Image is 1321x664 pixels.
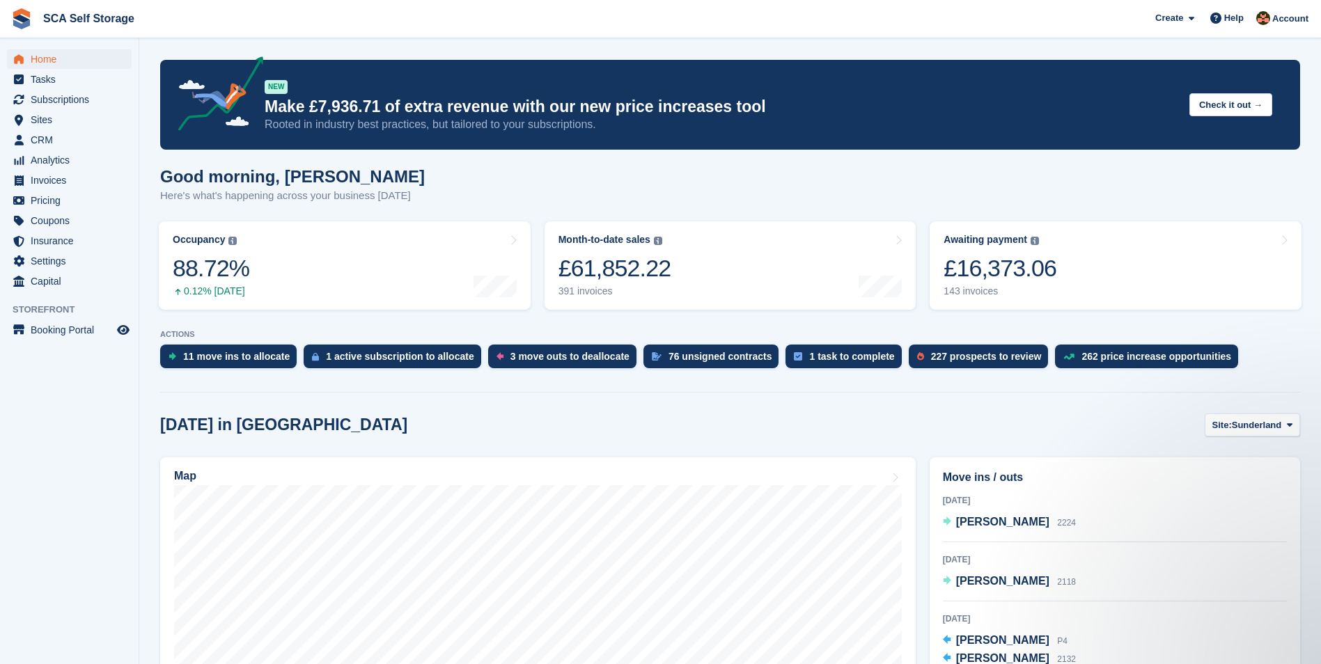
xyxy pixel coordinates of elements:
[943,553,1287,566] div: [DATE]
[558,254,671,283] div: £61,852.22
[944,285,1056,297] div: 143 invoices
[7,49,132,69] a: menu
[115,322,132,338] a: Preview store
[166,56,264,136] img: price-adjustments-announcement-icon-8257ccfd72463d97f412b2fc003d46551f7dbcb40ab6d574587a9cd5c0d94...
[7,90,132,109] a: menu
[174,470,196,482] h2: Map
[1189,93,1272,116] button: Check it out →
[558,285,671,297] div: 391 invoices
[943,612,1287,625] div: [DATE]
[669,351,772,362] div: 76 unsigned contracts
[1205,413,1300,436] button: Site: Sunderland
[7,171,132,190] a: menu
[956,652,1049,664] span: [PERSON_NAME]
[31,191,114,210] span: Pricing
[31,320,114,340] span: Booking Portal
[304,345,487,375] a: 1 active subscription to allocate
[1055,345,1245,375] a: 262 price increase opportunities
[173,254,249,283] div: 88.72%
[31,110,114,129] span: Sites
[7,251,132,271] a: menu
[1081,351,1231,362] div: 262 price increase opportunities
[1212,418,1232,432] span: Site:
[326,351,474,362] div: 1 active subscription to allocate
[31,171,114,190] span: Invoices
[31,251,114,271] span: Settings
[173,234,225,246] div: Occupancy
[183,351,290,362] div: 11 move ins to allocate
[785,345,908,375] a: 1 task to complete
[809,351,894,362] div: 1 task to complete
[265,117,1178,132] p: Rooted in industry best practices, but tailored to your subscriptions.
[943,494,1287,507] div: [DATE]
[943,514,1076,532] a: [PERSON_NAME] 2224
[956,634,1049,646] span: [PERSON_NAME]
[13,303,139,317] span: Storefront
[643,345,786,375] a: 76 unsigned contracts
[545,221,916,310] a: Month-to-date sales £61,852.22 391 invoices
[7,110,132,129] a: menu
[31,211,114,230] span: Coupons
[7,191,132,210] a: menu
[173,285,249,297] div: 0.12% [DATE]
[160,188,425,204] p: Here's what's happening across your business [DATE]
[1057,518,1076,528] span: 2224
[1232,418,1282,432] span: Sunderland
[488,345,643,375] a: 3 move outs to deallocate
[160,330,1300,339] p: ACTIONS
[917,352,924,361] img: prospect-51fa495bee0391a8d652442698ab0144808aea92771e9ea1ae160a38d050c398.svg
[558,234,650,246] div: Month-to-date sales
[7,70,132,89] a: menu
[654,237,662,245] img: icon-info-grey-7440780725fd019a000dd9b08b2336e03edf1995a4989e88bcd33f0948082b44.svg
[31,130,114,150] span: CRM
[1224,11,1244,25] span: Help
[7,211,132,230] a: menu
[1256,11,1270,25] img: Sarah Race
[31,150,114,170] span: Analytics
[7,320,132,340] a: menu
[956,516,1049,528] span: [PERSON_NAME]
[160,416,407,434] h2: [DATE] in [GEOGRAPHIC_DATA]
[7,130,132,150] a: menu
[931,351,1042,362] div: 227 prospects to review
[7,231,132,251] a: menu
[1155,11,1183,25] span: Create
[909,345,1056,375] a: 227 prospects to review
[160,167,425,186] h1: Good morning, [PERSON_NAME]
[160,345,304,375] a: 11 move ins to allocate
[1057,636,1068,646] span: P4
[265,97,1178,117] p: Make £7,936.71 of extra revenue with our new price increases tool
[943,469,1287,486] h2: Move ins / outs
[510,351,630,362] div: 3 move outs to deallocate
[7,271,132,291] a: menu
[956,575,1049,587] span: [PERSON_NAME]
[169,352,176,361] img: move_ins_to_allocate_icon-fdf77a2bb77ea45bf5b3d319d69a93e2d87916cf1d5bf7949dd705db3b84f3ca.svg
[31,90,114,109] span: Subscriptions
[943,632,1068,650] a: [PERSON_NAME] P4
[11,8,32,29] img: stora-icon-8386f47178a22dfd0bd8f6a31ec36ba5ce8667c1dd55bd0f319d3a0aa187defe.svg
[7,150,132,170] a: menu
[652,352,662,361] img: contract_signature_icon-13c848040528278c33f63329250d36e43548de30e8caae1d1a13099fd9432cc5.svg
[31,271,114,291] span: Capital
[1272,12,1308,26] span: Account
[497,352,503,361] img: move_outs_to_deallocate_icon-f764333ba52eb49d3ac5e1228854f67142a1ed5810a6f6cc68b1a99e826820c5.svg
[943,573,1076,591] a: [PERSON_NAME] 2118
[944,254,1056,283] div: £16,373.06
[794,352,802,361] img: task-75834270c22a3079a89374b754ae025e5fb1db73e45f91037f5363f120a921f8.svg
[312,352,319,361] img: active_subscription_to_allocate_icon-d502201f5373d7db506a760aba3b589e785aa758c864c3986d89f69b8ff3...
[159,221,531,310] a: Occupancy 88.72% 0.12% [DATE]
[265,80,288,94] div: NEW
[1031,237,1039,245] img: icon-info-grey-7440780725fd019a000dd9b08b2336e03edf1995a4989e88bcd33f0948082b44.svg
[1057,654,1076,664] span: 2132
[930,221,1302,310] a: Awaiting payment £16,373.06 143 invoices
[944,234,1027,246] div: Awaiting payment
[31,70,114,89] span: Tasks
[31,231,114,251] span: Insurance
[1063,354,1074,360] img: price_increase_opportunities-93ffe204e8149a01c8c9dc8f82e8f89637d9d84a8eef4429ea346261dce0b2c0.svg
[31,49,114,69] span: Home
[38,7,140,30] a: SCA Self Storage
[1057,577,1076,587] span: 2118
[228,237,237,245] img: icon-info-grey-7440780725fd019a000dd9b08b2336e03edf1995a4989e88bcd33f0948082b44.svg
